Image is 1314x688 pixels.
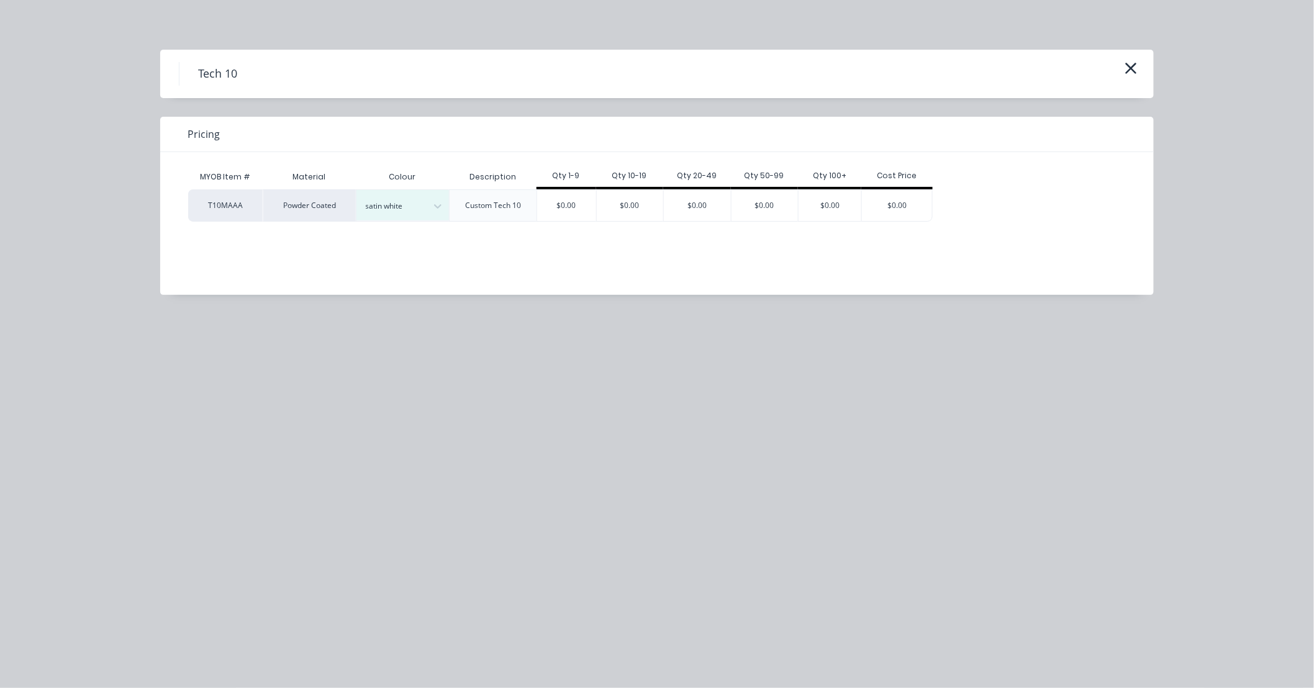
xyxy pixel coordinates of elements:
div: Cost Price [861,170,933,181]
div: Qty 50-99 [731,170,799,181]
div: $0.00 [732,190,799,221]
div: Qty 100+ [798,170,861,181]
div: Description [460,161,526,192]
div: Qty 10-19 [596,170,664,181]
div: $0.00 [537,190,596,221]
div: Custom Tech 10 [465,200,521,211]
div: Material [263,165,356,189]
div: Colour [356,165,449,189]
div: $0.00 [799,190,861,221]
div: T10MAAA [188,189,263,222]
h4: Tech 10 [179,62,256,86]
div: Qty 20-49 [663,170,731,181]
div: $0.00 [597,190,664,221]
div: Qty 1-9 [537,170,596,181]
span: Pricing [188,127,220,142]
div: Powder Coated [263,189,356,222]
div: $0.00 [664,190,731,221]
div: MYOB Item # [188,165,263,189]
div: $0.00 [862,190,932,221]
